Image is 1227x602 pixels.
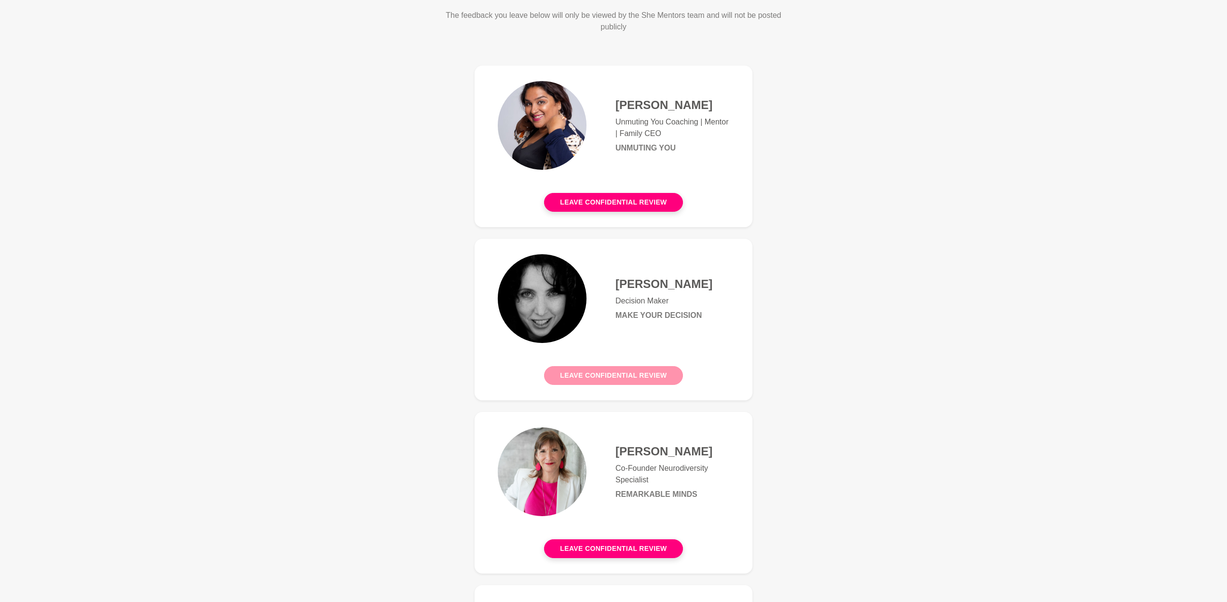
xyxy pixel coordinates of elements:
p: Decision Maker [615,295,729,307]
a: [PERSON_NAME]Unmuting You Coaching | Mentor | Family CEOUnmuting YouLeave confidential review [475,66,752,227]
p: The feedback you leave below will only be viewed by the She Mentors team and will not be posted p... [444,10,783,33]
button: Leave confidential review [544,366,682,385]
button: Leave confidential review [544,539,682,558]
h4: [PERSON_NAME] [615,277,729,291]
h4: [PERSON_NAME] [615,444,729,459]
h6: Make Your Decision [615,311,729,320]
h6: Remarkable Minds [615,490,729,499]
h4: [PERSON_NAME] [615,98,729,112]
button: Leave confidential review [544,193,682,212]
h6: Unmuting You [615,143,729,153]
p: Co-Founder Neurodiversity Specialist [615,463,729,486]
p: Unmuting You Coaching | Mentor | Family CEO [615,116,729,139]
a: [PERSON_NAME]Decision MakerMake Your DecisionLeave confidential review [475,239,752,400]
a: [PERSON_NAME]Co-Founder Neurodiversity SpecialistRemarkable MindsLeave confidential review [475,412,752,574]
